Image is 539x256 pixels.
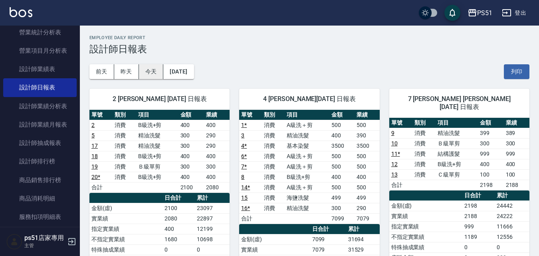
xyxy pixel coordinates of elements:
[355,172,380,182] td: 400
[162,224,195,234] td: 400
[178,130,204,141] td: 300
[329,141,355,151] td: 3500
[504,118,529,128] th: 業績
[478,149,503,159] td: 999
[478,118,503,128] th: 金額
[262,161,285,172] td: 消費
[346,224,380,234] th: 累計
[91,122,95,128] a: 2
[204,141,230,151] td: 290
[24,234,65,242] h5: ps51店家專用
[162,203,195,213] td: 2100
[136,141,178,151] td: 精油洗髮
[195,193,230,203] th: 累計
[346,244,380,255] td: 31529
[262,192,285,203] td: 消費
[113,120,136,130] td: 消費
[195,224,230,234] td: 12199
[136,130,178,141] td: 精油洗髮
[495,221,529,232] td: 11666
[89,244,162,255] td: 特殊抽成業績
[3,189,77,208] a: 商品消耗明細
[355,192,380,203] td: 499
[478,138,503,149] td: 300
[136,110,178,120] th: 項目
[391,171,398,178] a: 13
[412,149,436,159] td: 消費
[24,242,65,249] p: 主管
[285,182,329,192] td: A級洗＋剪
[262,182,285,192] td: 消費
[495,200,529,211] td: 24442
[389,118,529,191] table: a dense table
[178,172,204,182] td: 400
[329,182,355,192] td: 500
[285,192,329,203] td: 海鹽洗髮
[462,232,495,242] td: 1189
[114,64,139,79] button: 昨天
[89,224,162,234] td: 指定實業績
[436,128,478,138] td: 精油洗髮
[3,78,77,97] a: 設計師日報表
[204,182,230,192] td: 2080
[3,23,77,42] a: 營業統計分析表
[195,203,230,213] td: 23097
[412,138,436,149] td: 消費
[89,213,162,224] td: 實業績
[504,64,529,79] button: 列印
[389,200,462,211] td: 金額(虛)
[136,151,178,161] td: B級洗+剪
[6,234,22,250] img: Person
[478,169,503,180] td: 100
[436,118,478,128] th: 項目
[262,203,285,213] td: 消費
[478,128,503,138] td: 399
[285,110,329,120] th: 項目
[504,159,529,169] td: 400
[162,193,195,203] th: 日合計
[163,64,194,79] button: [DATE]
[249,95,370,103] span: 4 [PERSON_NAME][DATE] 日報表
[89,203,162,213] td: 金額(虛)
[162,234,195,244] td: 1680
[477,8,492,18] div: PS51
[162,213,195,224] td: 2080
[178,141,204,151] td: 300
[113,130,136,141] td: 消費
[262,120,285,130] td: 消費
[355,130,380,141] td: 390
[389,232,462,242] td: 不指定實業績
[3,97,77,115] a: 設計師業績分析表
[285,130,329,141] td: 精油洗髮
[389,118,412,128] th: 單號
[355,213,380,224] td: 7079
[89,182,113,192] td: 合計
[504,149,529,159] td: 999
[91,132,95,139] a: 5
[239,213,262,224] td: 合計
[3,115,77,134] a: 設計師業績月報表
[355,161,380,172] td: 500
[310,224,346,234] th: 日合計
[204,130,230,141] td: 290
[204,120,230,130] td: 400
[262,172,285,182] td: 消費
[178,120,204,130] td: 400
[504,128,529,138] td: 389
[139,64,164,79] button: 今天
[504,180,529,190] td: 2188
[462,200,495,211] td: 2198
[204,172,230,182] td: 400
[436,169,478,180] td: Ｃ級單剪
[3,226,77,244] a: 單一服務項目查詢
[436,159,478,169] td: B級洗+剪
[241,132,244,139] a: 3
[136,161,178,172] td: Ｂ級單剪
[239,234,310,244] td: 金額(虛)
[391,130,394,136] a: 9
[412,159,436,169] td: 消費
[99,95,220,103] span: 2 [PERSON_NAME] [DATE] 日報表
[391,140,398,147] a: 10
[495,232,529,242] td: 12556
[355,151,380,161] td: 500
